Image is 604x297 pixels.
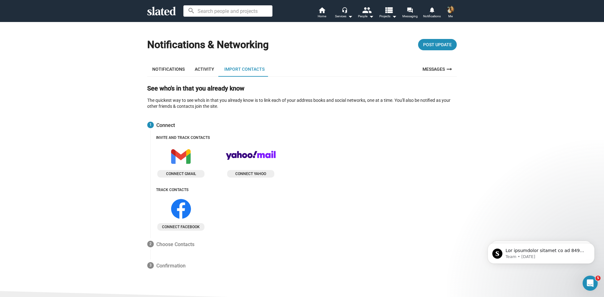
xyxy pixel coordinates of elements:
[419,62,457,77] a: Messages
[160,224,202,230] span: Connect facebook
[156,240,194,248] span: Choose Contacts
[183,5,272,17] input: Search people and projects
[379,13,397,20] span: Projects
[358,13,374,20] div: People
[448,13,453,20] span: Me
[156,262,186,269] span: Confirmation
[429,7,435,13] mat-icon: notifications
[423,13,441,20] span: Notifications
[596,276,601,281] span: 5
[147,97,457,109] p: The quickest way to see who's in that you already know is to link each of your address books and ...
[156,135,457,140] div: Invite and track contacts
[147,38,269,52] h1: Notifications & Networking
[367,13,375,20] mat-icon: arrow_drop_down
[390,13,398,20] mat-icon: arrow_drop_down
[157,170,204,178] button: Connect gmail
[156,188,457,193] div: Track contacts
[149,263,152,267] span: 3
[478,230,604,274] iframe: To enrich screen reader interactions, please activate Accessibility in Grammarly extension settings
[402,13,418,20] span: Messaging
[160,171,202,177] span: Connect gmail
[318,13,326,20] span: Home
[362,5,371,14] mat-icon: people
[407,7,413,13] mat-icon: forum
[149,123,152,127] span: 1
[447,6,454,13] img: Nick Fituri Scown
[156,121,175,129] span: Connect
[149,242,152,246] span: 2
[355,6,377,20] button: People
[443,4,458,21] button: Nick Fituri ScownMe
[226,146,276,178] button: Connect yahoo
[147,62,190,77] a: Notifications
[157,223,204,231] button: Connect facebook
[230,171,272,177] span: Connect yahoo
[423,39,452,50] span: Post Update
[418,39,457,50] button: Post Update
[157,196,204,231] button: Connect facebook
[399,6,421,20] a: Messaging
[342,7,347,13] mat-icon: headset_mic
[384,5,393,14] mat-icon: view_list
[333,6,355,20] button: Services
[583,276,598,291] iframe: Intercom live chat
[219,62,270,77] a: Import Contacts
[377,6,399,20] button: Projects
[421,6,443,20] a: Notifications
[311,6,333,20] a: Home
[318,6,326,14] mat-icon: home
[445,65,453,73] mat-icon: arrow_right_alt
[147,84,457,93] h2: See who's in that you already know
[227,170,274,178] button: Connect yahoo
[190,62,219,77] a: Activity
[335,13,353,20] div: Services
[346,13,354,20] mat-icon: arrow_drop_down
[157,146,204,178] button: Connect gmail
